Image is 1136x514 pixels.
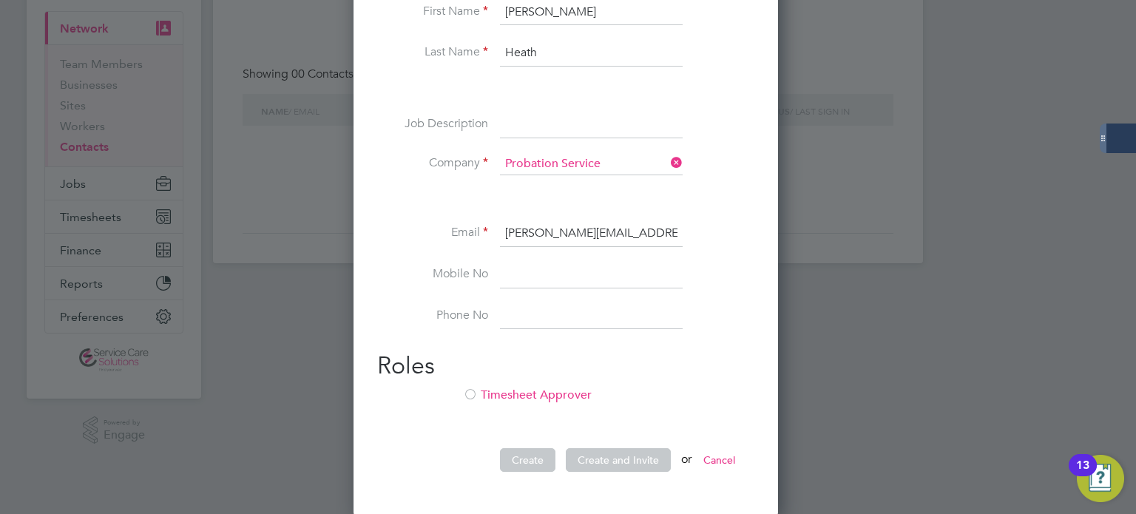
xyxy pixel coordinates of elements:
[1077,455,1124,502] button: Open Resource Center, 13 new notifications
[500,153,683,175] input: Search for...
[1076,465,1089,484] div: 13
[377,308,488,323] label: Phone No
[377,351,754,382] h2: Roles
[377,4,488,19] label: First Name
[500,448,555,472] button: Create
[377,266,488,282] label: Mobile No
[692,448,747,472] button: Cancel
[377,116,488,132] label: Job Description
[377,44,488,60] label: Last Name
[377,448,754,487] li: or
[377,225,488,240] label: Email
[377,155,488,171] label: Company
[566,448,671,472] button: Create and Invite
[377,388,754,418] li: Timesheet Approver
